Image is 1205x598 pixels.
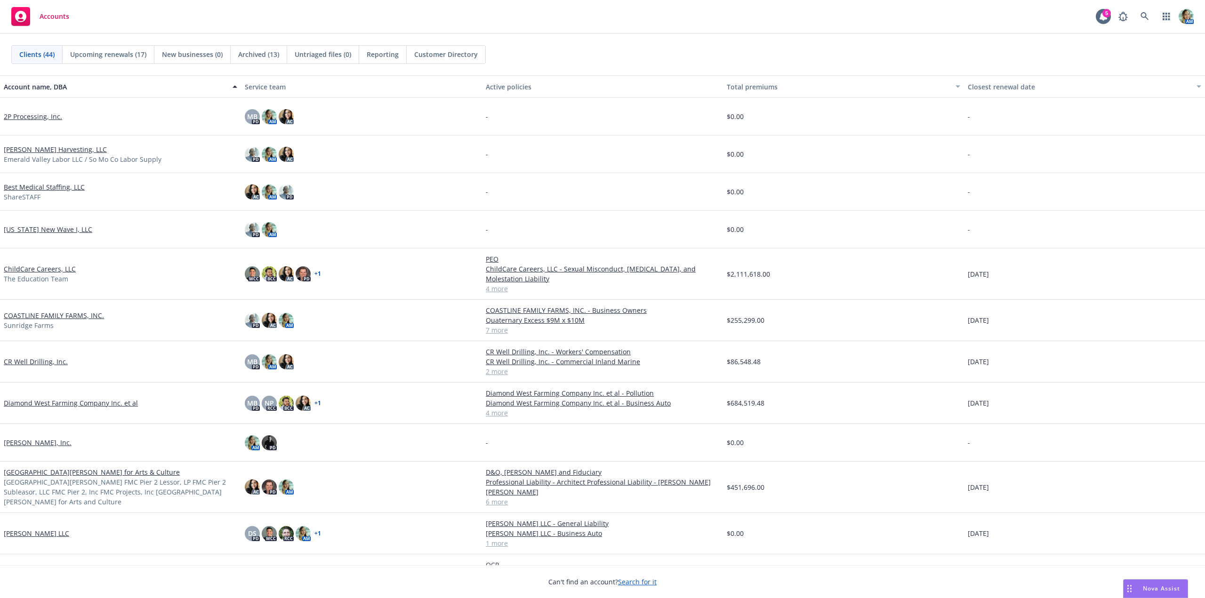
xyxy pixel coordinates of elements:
[4,357,68,367] a: CR Well Drilling, Inc.
[968,357,989,367] span: [DATE]
[486,408,719,418] a: 4 more
[4,477,237,507] span: [GEOGRAPHIC_DATA][PERSON_NAME] FMC Pier 2 Lessor, LP FMC Pier 2 Subleasor, LLC FMC Pier 2, Inc FM...
[279,184,294,199] img: photo
[296,266,311,281] img: photo
[4,82,227,92] div: Account name, DBA
[4,467,180,477] a: [GEOGRAPHIC_DATA][PERSON_NAME] for Arts & Culture
[486,264,719,284] a: ChildCare Careers, LLC - Sexual Misconduct, [MEDICAL_DATA], and Molestation Liability
[4,320,54,330] span: Sunridge Farms
[4,182,85,192] a: Best Medical Staffing, LLC
[4,311,104,320] a: COASTLINE FAMILY FARMS, INC.
[486,347,719,357] a: CR Well Drilling, Inc. - Workers' Compensation
[727,398,764,408] span: $684,519.48
[245,435,260,450] img: photo
[4,438,72,447] a: [PERSON_NAME], Inc.
[295,49,351,59] span: Untriaged files (0)
[486,560,719,570] a: OCP
[727,112,744,121] span: $0.00
[314,271,321,277] a: + 1
[262,313,277,328] img: photo
[723,75,964,98] button: Total premiums
[367,49,399,59] span: Reporting
[1123,579,1188,598] button: Nova Assist
[245,184,260,199] img: photo
[727,224,744,234] span: $0.00
[727,82,950,92] div: Total premiums
[247,112,257,121] span: MB
[4,528,69,538] a: [PERSON_NAME] LLC
[486,497,719,507] a: 6 more
[248,528,257,538] span: DS
[968,482,989,492] span: [DATE]
[1135,7,1154,26] a: Search
[727,438,744,447] span: $0.00
[486,284,719,294] a: 4 more
[968,187,970,197] span: -
[238,49,279,59] span: Archived (13)
[968,398,989,408] span: [DATE]
[279,354,294,369] img: photo
[1179,9,1194,24] img: photo
[486,477,719,497] a: Professional Liability - Architect Professional Liability - [PERSON_NAME] [PERSON_NAME]
[486,82,719,92] div: Active policies
[1114,7,1133,26] a: Report a Bug
[486,325,719,335] a: 7 more
[4,274,68,284] span: The Education Team
[968,269,989,279] span: [DATE]
[40,13,69,20] span: Accounts
[265,398,274,408] span: NP
[968,315,989,325] span: [DATE]
[968,528,989,538] span: [DATE]
[727,269,770,279] span: $2,111,618.00
[4,112,62,121] a: 2P Processing, Inc.
[486,187,488,197] span: -
[727,357,761,367] span: $86,548.48
[4,264,76,274] a: ChildCare Careers, LLC
[968,149,970,159] span: -
[262,109,277,124] img: photo
[262,266,277,281] img: photo
[4,154,161,164] span: Emerald Valley Labor LLC / So Mo Co Labor Supply
[727,187,744,197] span: $0.00
[4,224,92,234] a: [US_STATE] New Wave I, LLC
[279,313,294,328] img: photo
[247,398,257,408] span: MB
[8,3,73,30] a: Accounts
[486,305,719,315] a: COASTLINE FAMILY FARMS, INC. - Business Owners
[414,49,478,59] span: Customer Directory
[486,538,719,548] a: 1 more
[279,526,294,541] img: photo
[727,315,764,325] span: $255,299.00
[486,398,719,408] a: Diamond West Farming Company Inc. et al - Business Auto
[548,577,657,587] span: Can't find an account?
[247,357,257,367] span: MB
[1157,7,1176,26] a: Switch app
[486,438,488,447] span: -
[162,49,223,59] span: New businesses (0)
[486,528,719,538] a: [PERSON_NAME] LLC - Business Auto
[262,184,277,199] img: photo
[4,144,107,154] a: [PERSON_NAME] Harvesting, LLC
[727,528,744,538] span: $0.00
[1124,580,1135,598] div: Drag to move
[1102,9,1111,17] div: 5
[4,192,40,202] span: ShareSTAFF
[279,396,294,411] img: photo
[486,388,719,398] a: Diamond West Farming Company Inc. et al - Pollution
[486,357,719,367] a: CR Well Drilling, Inc. - Commercial Inland Marine
[279,479,294,494] img: photo
[486,149,488,159] span: -
[968,438,970,447] span: -
[727,482,764,492] span: $451,696.00
[19,49,55,59] span: Clients (44)
[296,526,311,541] img: photo
[245,222,260,237] img: photo
[245,82,478,92] div: Service team
[262,354,277,369] img: photo
[486,254,719,264] a: PEO
[482,75,723,98] button: Active policies
[70,49,146,59] span: Upcoming renewals (17)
